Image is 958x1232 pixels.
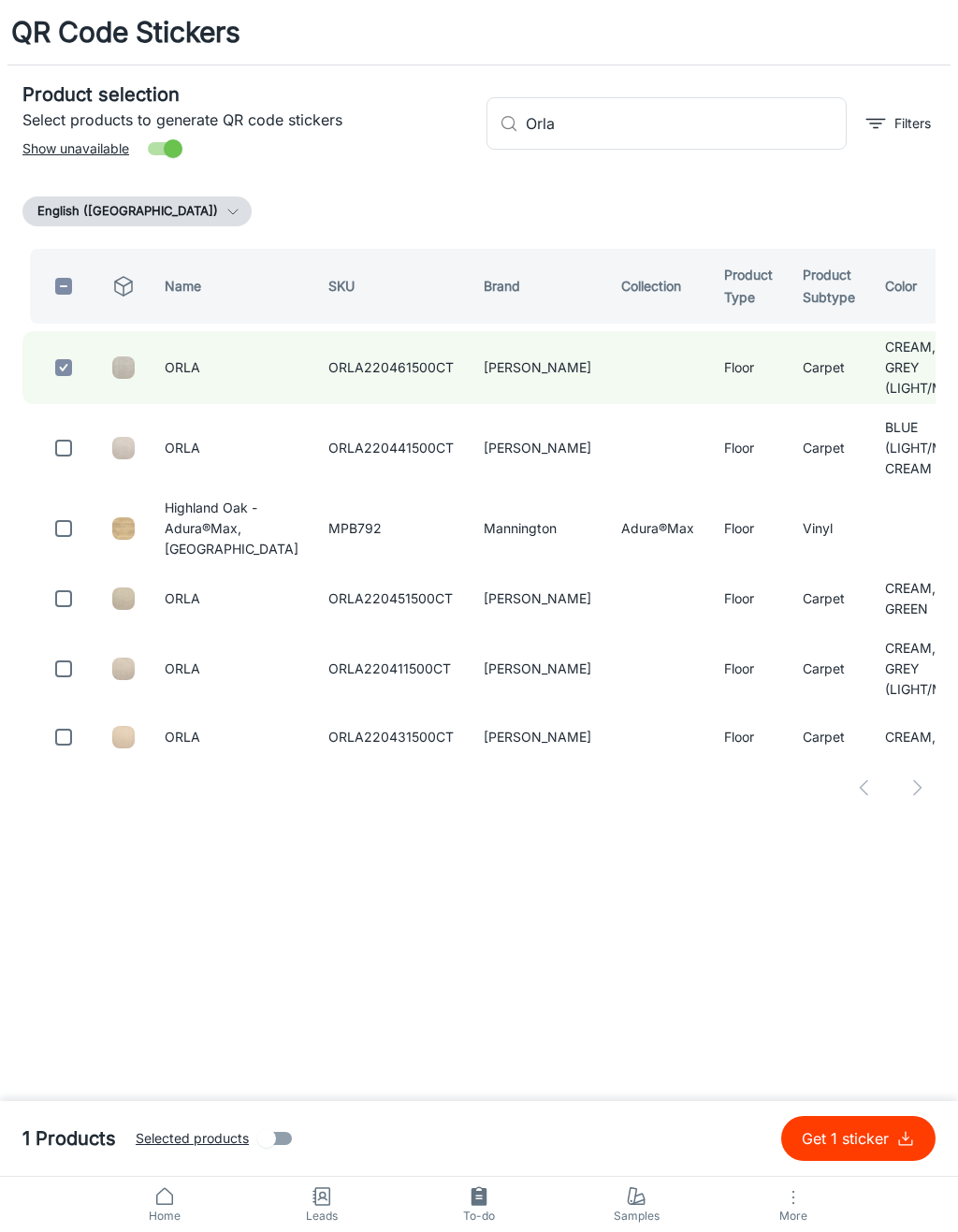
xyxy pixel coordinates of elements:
td: ORLA [150,573,313,625]
a: To-do [400,1177,558,1232]
input: Search by SKU, brand, collection... [526,97,847,150]
td: Floor [709,492,788,565]
p: Filters [894,113,931,134]
button: English ([GEOGRAPHIC_DATA]) [22,196,252,226]
span: To-do [412,1208,546,1225]
td: [PERSON_NAME] [469,573,606,625]
td: ORLA [150,632,313,705]
td: Floor [709,632,788,705]
p: Select products to generate QR code stickers [22,109,472,131]
th: Product Subtype [788,249,870,324]
td: ORLA [150,412,313,485]
td: Mannington [469,492,606,565]
h5: Product selection [22,80,472,109]
a: Samples [558,1177,715,1232]
td: ORLA [150,713,313,761]
th: Brand [469,249,606,324]
span: Selected products [136,1128,249,1149]
td: ORLA220431500CT [313,713,469,761]
th: Name [150,249,313,324]
span: Leads [254,1208,389,1225]
p: Get 1 sticker [802,1127,896,1150]
h1: QR Code Stickers [11,11,240,53]
td: [PERSON_NAME] [469,412,606,485]
td: Carpet [788,412,870,485]
span: More [726,1209,861,1223]
td: Floor [709,713,788,761]
td: Vinyl [788,492,870,565]
td: Floor [709,573,788,625]
th: SKU [313,249,469,324]
td: Carpet [788,713,870,761]
td: Carpet [788,632,870,705]
td: [PERSON_NAME] [469,713,606,761]
td: ORLA220451500CT [313,573,469,625]
span: Show unavailable [22,138,129,159]
td: ORLA [150,331,313,404]
td: Carpet [788,573,870,625]
td: Floor [709,412,788,485]
td: [PERSON_NAME] [469,331,606,404]
td: Highland Oak - Adura®Max, [GEOGRAPHIC_DATA] [150,492,313,565]
td: Adura®Max [606,492,709,565]
td: [PERSON_NAME] [469,632,606,705]
a: Leads [243,1177,400,1232]
button: Get 1 sticker [781,1116,936,1161]
th: Product Type [709,249,788,324]
a: Home [86,1177,243,1232]
td: ORLA220441500CT [313,412,469,485]
td: Carpet [788,331,870,404]
th: Collection [606,249,709,324]
span: Samples [569,1208,704,1225]
button: filter [862,109,936,138]
h5: 1 Products [22,1124,116,1152]
td: Floor [709,331,788,404]
td: ORLA220411500CT [313,632,469,705]
span: Home [97,1208,232,1225]
button: More [715,1177,872,1232]
td: ORLA220461500CT [313,331,469,404]
td: MPB792 [313,492,469,565]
